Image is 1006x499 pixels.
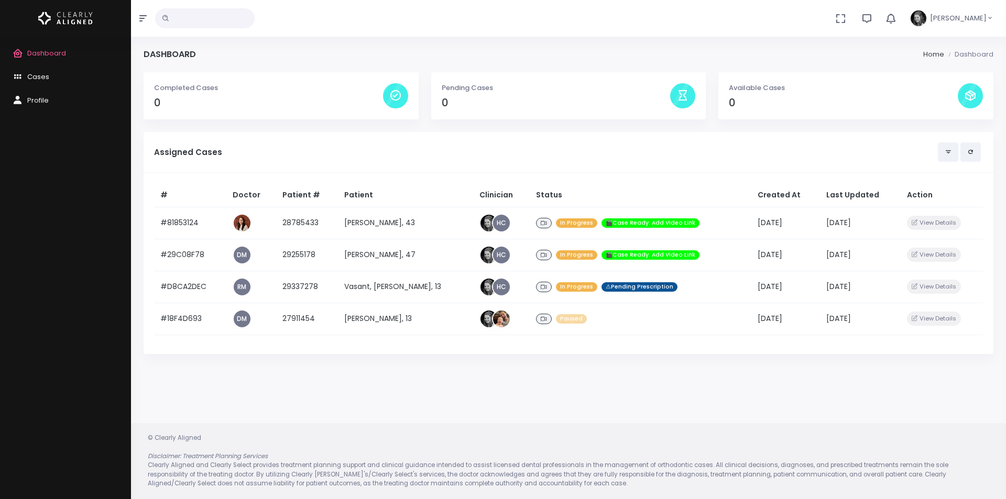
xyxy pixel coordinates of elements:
[137,434,1000,489] div: © Clearly Aligned Clearly Aligned and Clearly Select provides treatment planning support and clin...
[154,239,226,271] td: #29C08F78
[556,314,587,324] span: Paused
[751,183,820,207] th: Created At
[276,239,338,271] td: 29255178
[602,218,699,228] span: 🎬Case Ready. Add Video Link
[473,183,530,207] th: Clinician
[556,282,597,292] span: In Progress
[276,207,338,239] td: 28785433
[826,249,851,260] span: [DATE]
[530,183,752,207] th: Status
[907,280,961,294] button: View Details
[144,49,196,59] h4: Dashboard
[602,282,677,292] span: ⚠Pending Prescription
[923,49,944,60] li: Home
[826,313,851,324] span: [DATE]
[602,250,699,260] span: 🎬Case Ready. Add Video Link
[234,247,250,263] a: DM
[154,148,938,157] h5: Assigned Cases
[493,215,510,231] a: HC
[442,83,671,93] p: Pending Cases
[27,48,66,58] span: Dashboard
[276,183,338,207] th: Patient #
[276,271,338,303] td: 29337278
[826,281,851,292] span: [DATE]
[556,250,597,260] span: In Progress
[758,313,782,324] span: [DATE]
[944,49,993,60] li: Dashboard
[154,207,226,239] td: #81853124
[154,303,226,335] td: #18F4D693
[154,83,383,93] p: Completed Cases
[930,13,987,24] span: [PERSON_NAME]
[148,452,268,460] em: Disclaimer: Treatment Planning Services
[729,83,958,93] p: Available Cases
[338,183,473,207] th: Patient
[38,7,93,29] img: Logo Horizontal
[234,311,250,327] a: DM
[338,239,473,271] td: [PERSON_NAME], 47
[556,218,597,228] span: In Progress
[154,271,226,303] td: #D8CA2DEC
[154,183,226,207] th: #
[901,183,983,207] th: Action
[338,303,473,335] td: [PERSON_NAME], 13
[820,183,901,207] th: Last Updated
[907,216,961,230] button: View Details
[758,249,782,260] span: [DATE]
[338,207,473,239] td: [PERSON_NAME], 43
[154,97,383,109] h4: 0
[758,217,782,228] span: [DATE]
[226,183,276,207] th: Doctor
[493,247,510,263] a: HC
[27,72,49,82] span: Cases
[758,281,782,292] span: [DATE]
[729,97,958,109] h4: 0
[234,279,250,295] a: RM
[826,217,851,228] span: [DATE]
[442,97,671,109] h4: 0
[909,9,928,28] img: Header Avatar
[276,303,338,335] td: 27911454
[907,312,961,326] button: View Details
[493,279,510,295] a: HC
[907,248,961,262] button: View Details
[27,95,49,105] span: Profile
[338,271,473,303] td: Vasant, [PERSON_NAME], 13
